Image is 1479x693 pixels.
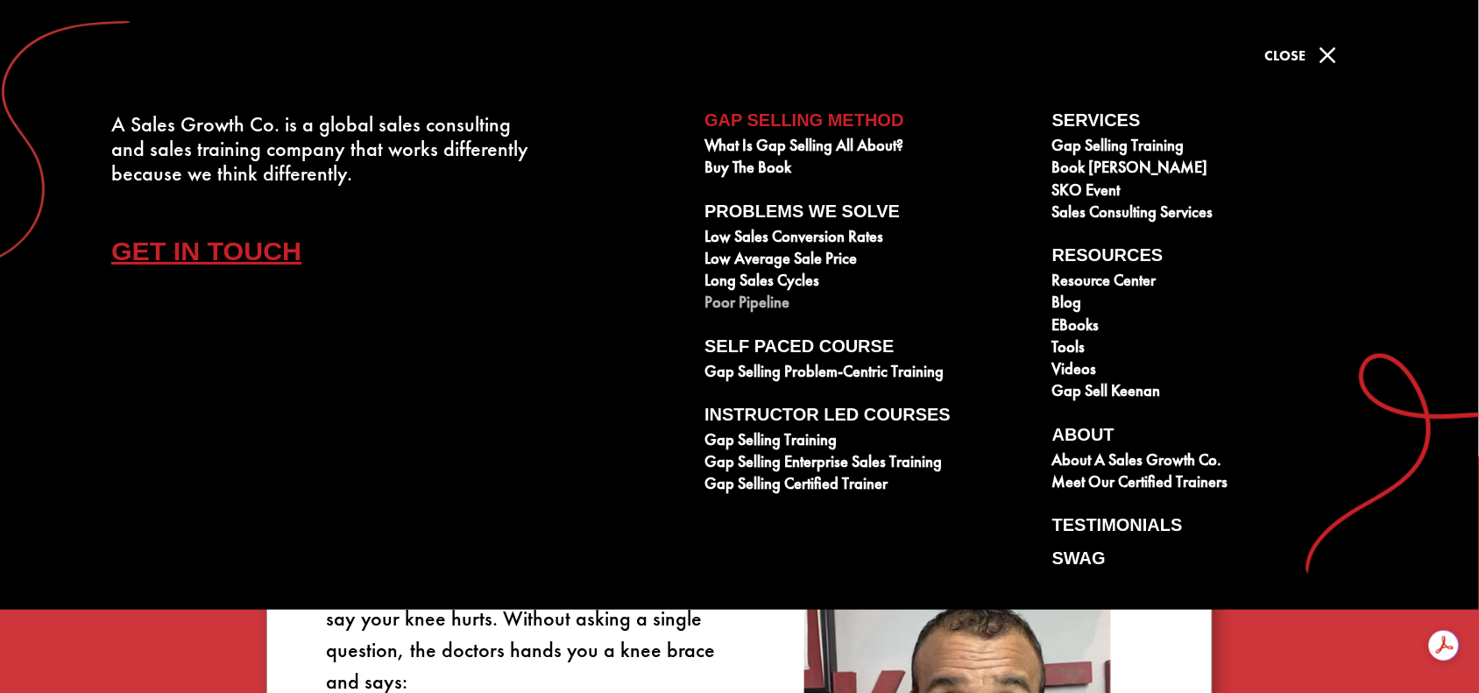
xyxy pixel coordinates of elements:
a: Buy The Book [704,159,1033,180]
a: Low Sales Conversion Rates [704,228,1033,250]
a: Long Sales Cycles [704,272,1033,293]
a: Gap Selling Method [704,110,1033,137]
a: Get In Touch [111,221,329,282]
a: About [1052,425,1381,451]
a: Gap Selling Certified Trainer [704,475,1033,497]
a: Gap Selling Problem-Centric Training [704,363,1033,385]
a: Gap Selling Enterprise Sales Training [704,453,1033,475]
a: Meet our Certified Trainers [1052,473,1381,495]
a: Tools [1052,338,1381,360]
a: SKO Event [1052,181,1381,203]
a: What is Gap Selling all about? [704,137,1033,159]
a: Blog [1052,293,1381,315]
a: About A Sales Growth Co. [1052,451,1381,473]
a: eBooks [1052,316,1381,338]
a: Poor Pipeline [704,293,1033,315]
a: Instructor Led Courses [704,405,1033,431]
a: Swag [1052,548,1381,575]
a: Gap Sell Keenan [1052,382,1381,404]
div: A Sales Growth Co. is a global sales consulting and sales training company that works differently... [111,112,548,186]
a: Resource Center [1052,272,1381,293]
a: Self Paced Course [704,336,1033,363]
a: Testimonials [1052,515,1381,541]
span: M [1310,38,1345,73]
a: Gap Selling Training [1052,137,1381,159]
a: Problems We Solve [704,202,1033,228]
a: Book [PERSON_NAME] [1052,159,1381,180]
a: Resources [1052,245,1381,272]
a: Low Average Sale Price [704,250,1033,272]
a: Services [1052,110,1381,137]
a: Gap Selling Training [704,431,1033,453]
span: Close [1264,46,1306,65]
a: Videos [1052,360,1381,382]
a: Sales Consulting Services [1052,203,1381,225]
